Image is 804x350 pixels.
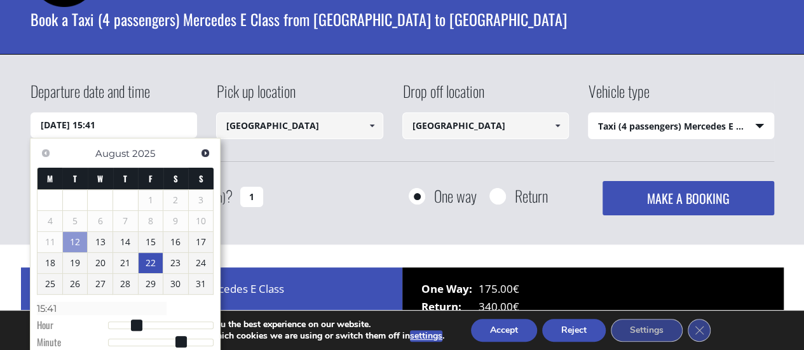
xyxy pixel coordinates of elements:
[47,172,53,185] span: Monday
[163,232,188,252] a: 16
[611,319,683,342] button: Settings
[139,211,163,231] span: 8
[91,330,444,342] p: You can find out more about which cookies we are using or switch them off in .
[434,188,477,204] label: One way
[37,232,62,252] span: 11
[410,330,442,342] button: settings
[113,253,138,273] a: 21
[163,211,188,231] span: 9
[189,274,214,294] a: 31
[37,274,62,294] a: 25
[139,253,163,273] a: 22
[216,112,383,139] input: Select pickup location
[200,148,210,158] span: Next
[189,190,214,210] span: 3
[113,232,138,252] a: 14
[63,211,88,231] span: 5
[199,172,203,185] span: Sunday
[402,80,484,112] label: Drop off location
[37,253,62,273] a: 18
[113,211,138,231] span: 7
[471,319,537,342] button: Accept
[402,112,569,139] input: Select drop-off location
[139,232,163,252] a: 15
[361,112,382,139] a: Show All Items
[88,253,112,273] a: 20
[189,253,214,273] a: 24
[31,80,150,112] label: Departure date and time
[63,232,88,252] a: 12
[37,145,54,162] a: Previous
[88,211,112,231] span: 6
[421,298,479,316] span: Return:
[163,274,188,294] a: 30
[196,145,214,162] a: Next
[588,80,650,112] label: Vehicle type
[63,274,88,294] a: 26
[139,274,163,294] a: 29
[189,211,214,231] span: 10
[63,253,88,273] a: 19
[189,232,214,252] a: 17
[547,112,568,139] a: Show All Items
[402,267,784,325] div: 175.00€ 340.00€
[688,319,711,342] button: Close GDPR Cookie Banner
[174,172,178,185] span: Saturday
[91,319,444,330] p: We are using cookies to give you the best experience on our website.
[73,172,77,185] span: Tuesday
[21,267,402,325] div: Price for 1 x Taxi (4 passengers) Mercedes E Class
[542,319,606,342] button: Reject
[88,274,112,294] a: 27
[421,280,479,298] span: One Way:
[139,190,163,210] span: 1
[603,181,773,215] button: MAKE A BOOKING
[149,172,153,185] span: Friday
[97,172,103,185] span: Wednesday
[37,318,107,335] dt: Hour
[163,190,188,210] span: 2
[41,148,51,158] span: Previous
[37,211,62,231] span: 4
[123,172,127,185] span: Thursday
[113,274,138,294] a: 28
[589,113,773,140] span: Taxi (4 passengers) Mercedes E Class
[132,147,155,159] span: 2025
[216,80,296,112] label: Pick up location
[95,147,130,159] span: August
[515,188,548,204] label: Return
[88,232,112,252] a: 13
[163,253,188,273] a: 23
